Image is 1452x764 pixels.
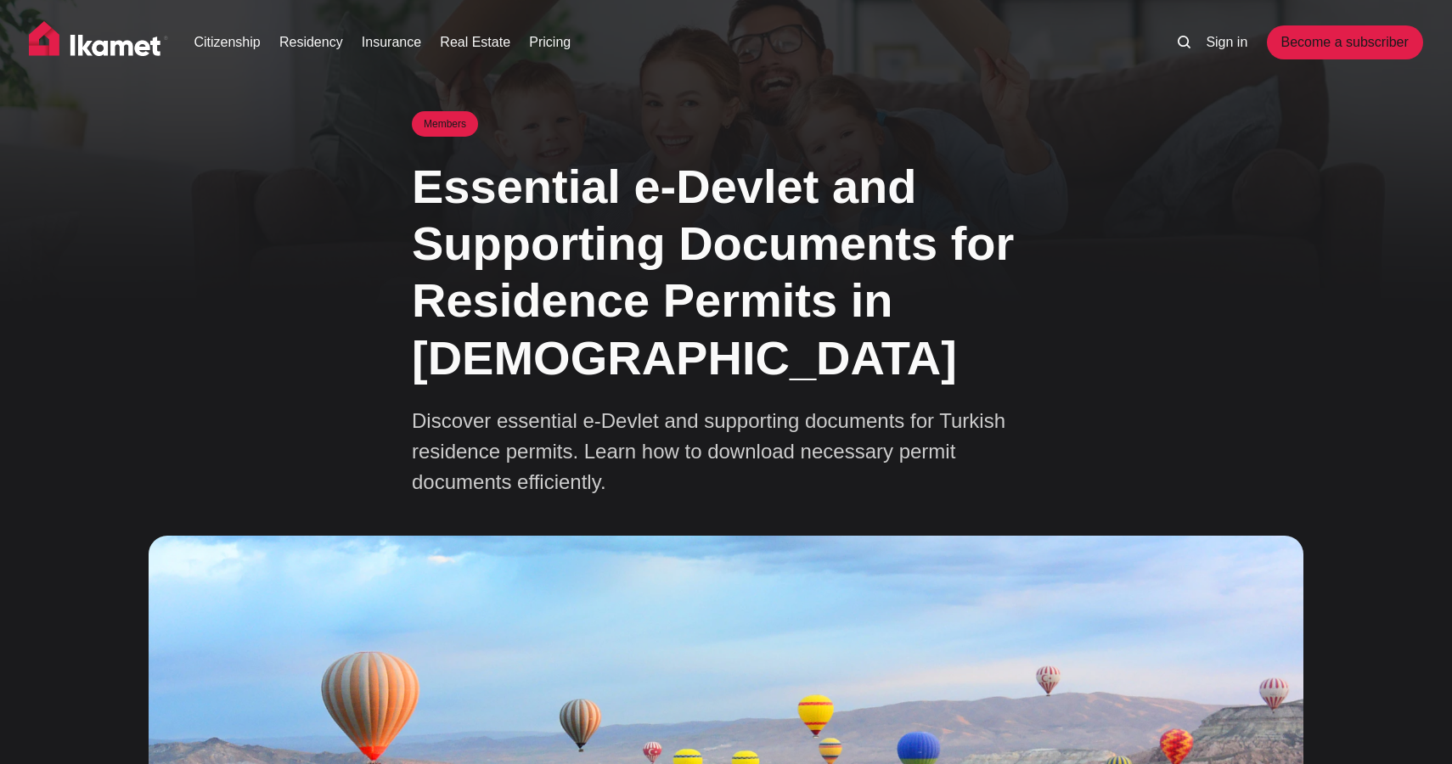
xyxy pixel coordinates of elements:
p: Discover essential e-Devlet and supporting documents for Turkish residence permits. Learn how to ... [412,406,1006,497]
a: Residency [279,32,343,53]
a: Become a subscriber [1267,25,1423,59]
a: Pricing [529,32,571,53]
h1: Essential e-Devlet and Supporting Documents for Residence Permits in [DEMOGRAPHIC_DATA] [412,158,1040,386]
a: Real Estate [440,32,510,53]
a: Sign in [1206,32,1247,53]
a: Insurance [362,32,421,53]
small: Members [412,111,478,137]
img: Ikamet home [29,21,168,64]
a: Citizenship [194,32,260,53]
